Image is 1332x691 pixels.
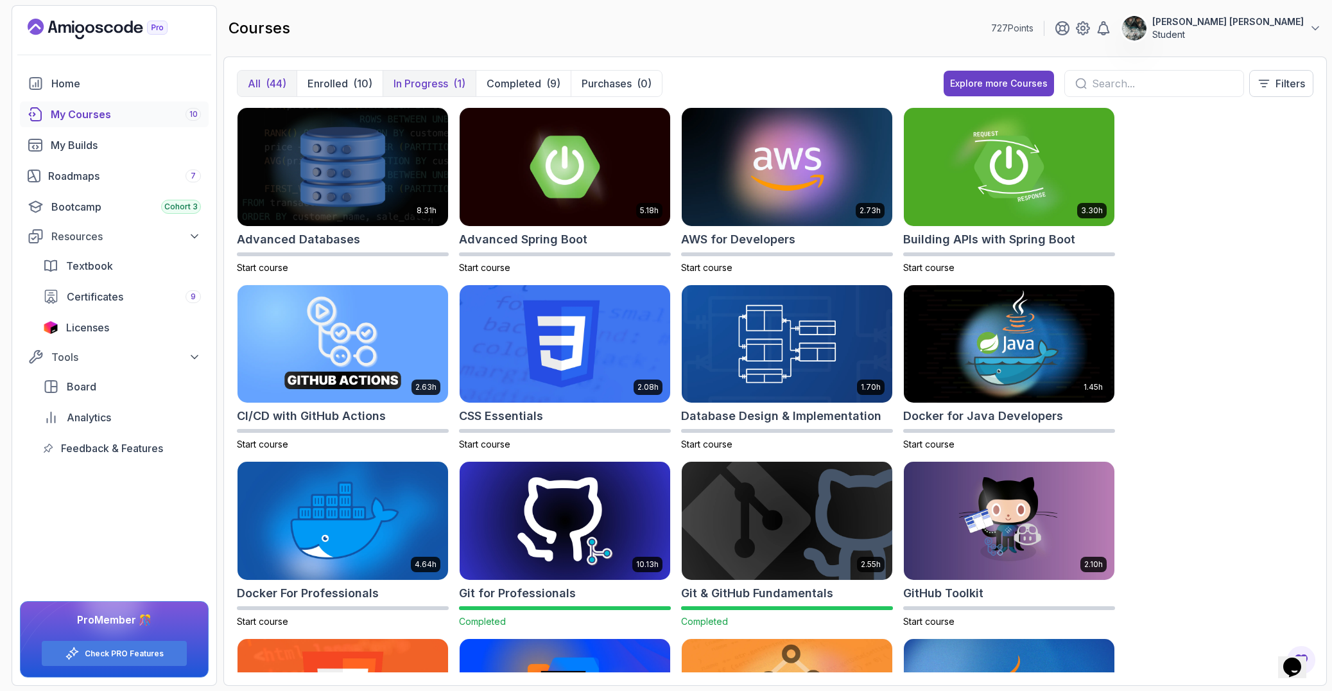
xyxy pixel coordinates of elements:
img: Git & GitHub Fundamentals card [682,462,892,580]
h2: Git for Professionals [459,584,576,602]
a: Git & GitHub Fundamentals card2.55hGit & GitHub FundamentalsCompleted [681,461,893,628]
p: 727 Points [991,22,1034,35]
img: Advanced Spring Boot card [460,108,670,226]
span: Licenses [66,320,109,335]
div: Roadmaps [48,168,201,184]
a: courses [20,101,209,127]
span: Start course [459,262,510,273]
img: CSS Essentials card [460,285,670,403]
a: analytics [35,405,209,430]
p: Purchases [582,76,632,91]
p: 3.30h [1081,206,1103,216]
span: Start course [237,439,288,450]
a: Landing page [28,19,197,39]
h2: CSS Essentials [459,407,543,425]
span: Analytics [67,410,111,425]
button: Explore more Courses [944,71,1054,96]
a: board [35,374,209,399]
h2: CI/CD with GitHub Actions [237,407,386,425]
a: textbook [35,253,209,279]
img: Docker for Java Developers card [904,285,1114,403]
span: Start course [903,616,955,627]
button: Check PRO Features [41,640,187,667]
h2: Docker For Professionals [237,584,379,602]
img: Database Design & Implementation card [682,285,892,403]
span: 10 [189,109,198,119]
span: Start course [459,439,510,450]
img: CI/CD with GitHub Actions card [238,285,448,403]
a: licenses [35,315,209,340]
p: 5.18h [640,206,659,216]
p: 2.73h [860,206,881,216]
div: My Builds [51,137,201,153]
a: home [20,71,209,96]
span: Start course [237,262,288,273]
img: user profile image [1122,16,1146,40]
p: All [248,76,261,91]
span: Start course [237,616,288,627]
div: Tools [51,349,201,365]
span: Feedback & Features [61,441,163,456]
p: 8.31h [417,206,437,216]
button: All(44) [238,71,297,96]
p: 1.45h [1084,382,1103,392]
div: (0) [637,76,652,91]
button: Enrolled(10) [297,71,383,96]
img: Docker For Professionals card [238,462,448,580]
div: (9) [546,76,560,91]
p: In Progress [394,76,448,91]
a: certificates [35,284,209,310]
p: 2.10h [1084,559,1103,570]
a: feedback [35,435,209,461]
span: Start course [681,439,732,450]
a: bootcamp [20,194,209,220]
img: Git for Professionals card [460,462,670,580]
p: 2.63h [415,382,437,392]
img: Advanced Databases card [238,108,448,226]
button: Filters [1249,70,1313,97]
div: Resources [51,229,201,244]
p: 2.08h [637,382,659,392]
span: 7 [191,171,196,181]
div: (10) [353,76,372,91]
a: Check PRO Features [85,649,164,659]
button: Resources [20,225,209,248]
span: Certificates [67,289,123,304]
p: 1.70h [861,382,881,392]
span: Start course [903,439,955,450]
h2: Database Design & Implementation [681,407,881,425]
div: (1) [453,76,465,91]
button: Tools [20,345,209,369]
p: Enrolled [307,76,348,91]
button: Purchases(0) [571,71,662,96]
p: Completed [487,76,541,91]
button: Completed(9) [476,71,571,96]
a: roadmaps [20,163,209,189]
span: Start course [903,262,955,273]
span: 9 [191,292,196,302]
div: (44) [266,76,286,91]
p: 10.13h [636,559,659,570]
a: Git for Professionals card10.13hGit for ProfessionalsCompleted [459,461,671,628]
a: builds [20,132,209,158]
h2: Git & GitHub Fundamentals [681,584,833,602]
h2: Building APIs with Spring Boot [903,231,1075,249]
h2: Docker for Java Developers [903,407,1063,425]
span: Textbook [66,258,113,274]
div: Explore more Courses [950,77,1048,90]
div: My Courses [51,107,201,122]
iframe: chat widget [1278,640,1319,678]
input: Search... [1092,76,1233,91]
img: GitHub Toolkit card [904,462,1114,580]
div: Home [51,76,201,91]
img: Building APIs with Spring Boot card [904,108,1114,226]
h2: courses [229,18,290,39]
span: Start course [681,262,732,273]
span: Board [67,379,96,394]
p: 2.55h [861,559,881,570]
p: [PERSON_NAME] [PERSON_NAME] [1152,15,1304,28]
p: Student [1152,28,1304,41]
p: Filters [1276,76,1305,91]
p: 4.64h [415,559,437,570]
